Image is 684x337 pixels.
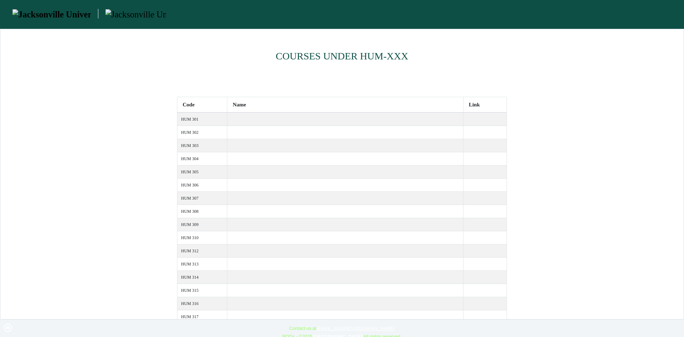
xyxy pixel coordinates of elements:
[177,297,227,310] td: HUM 316
[283,326,402,331] span: Contact us at
[177,218,227,231] td: HUM 309
[177,271,227,284] td: HUM 314
[463,97,507,112] th: Link
[177,152,227,165] td: HUM 304
[177,192,227,205] td: HUM 307
[177,231,227,244] td: HUM 310
[177,244,227,258] td: HUM 312
[316,326,395,331] a: [EMAIL_ADDRESS][DOMAIN_NAME]
[177,205,227,218] td: HUM 308
[227,97,463,112] th: Name
[177,126,227,139] td: HUM 302
[177,284,227,297] td: HUM 315
[12,9,91,20] img: Jacksonville University logo
[177,258,227,271] td: HUM 313
[177,97,227,112] th: Code
[177,310,227,323] td: HUM 317
[105,9,166,20] img: Jacksonville University logo
[177,165,227,179] td: HUM 305
[177,179,227,192] td: HUM 306
[177,139,227,152] td: HUM 303
[7,50,678,62] h2: Courses under hum-xxx
[177,112,227,126] td: HUM 301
